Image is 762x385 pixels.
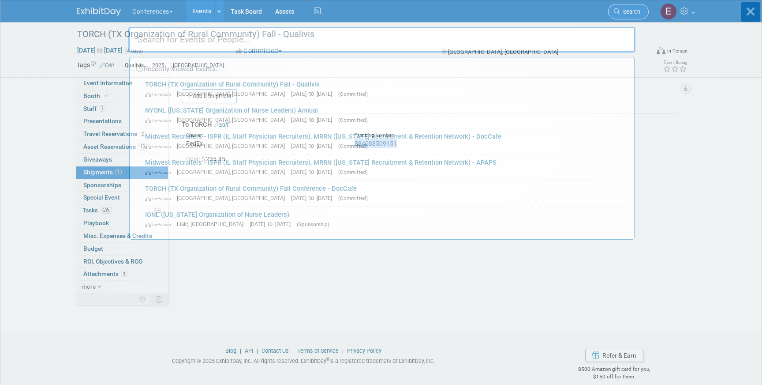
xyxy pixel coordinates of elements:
[141,155,630,180] a: Midwest Recruiters - ISPR (IL Staff Physician Recruiters), MRRN ([US_STATE] Recruitment & Retenti...
[145,196,175,201] span: In-Person
[145,143,175,149] span: In-Person
[145,170,175,175] span: In-Person
[177,169,289,175] span: [GEOGRAPHIC_DATA], [GEOGRAPHIC_DATA]
[291,143,336,149] span: [DATE] to [DATE]
[291,169,336,175] span: [DATE] to [DATE]
[338,195,368,201] span: (Committed)
[145,117,175,123] span: In-Person
[338,143,368,149] span: (Committed)
[250,221,295,227] span: [DATE] to [DATE]
[141,181,630,206] a: TORCH (TX Organization of Rural Community) Fall Conference - DocCafe In-Person [GEOGRAPHIC_DATA],...
[291,195,336,201] span: [DATE] to [DATE]
[177,91,289,97] span: [GEOGRAPHIC_DATA], [GEOGRAPHIC_DATA]
[141,76,630,102] a: TORCH (TX Organization of Rural Community) Fall - Qualivis In-Person [GEOGRAPHIC_DATA], [GEOGRAPH...
[291,91,336,97] span: [DATE] to [DATE]
[141,128,630,154] a: Midwest Recruiters - ISPR (IL Staff Physician Recruiters), MRRN ([US_STATE] Recruitment & Retenti...
[177,221,248,227] span: Lisle, [GEOGRAPHIC_DATA]
[177,195,289,201] span: [GEOGRAPHIC_DATA], [GEOGRAPHIC_DATA]
[338,169,368,175] span: (Committed)
[145,222,175,227] span: In-Person
[177,117,289,123] span: [GEOGRAPHIC_DATA], [GEOGRAPHIC_DATA]
[134,57,630,76] div: Recently Viewed Events:
[145,91,175,97] span: In-Person
[128,27,635,53] input: Search for Events or People...
[338,117,368,123] span: (Committed)
[338,91,368,97] span: (Committed)
[141,102,630,128] a: NYONL ([US_STATE] Organization of Nurse Leaders) Annual In-Person [GEOGRAPHIC_DATA], [GEOGRAPHIC_...
[297,221,329,227] span: (Sponsorship)
[177,143,289,149] span: [GEOGRAPHIC_DATA], [GEOGRAPHIC_DATA]
[141,207,630,232] a: IONL ([US_STATE] Organization of Nurse Leaders) In-Person Lisle, [GEOGRAPHIC_DATA] [DATE] to [DAT...
[291,117,336,123] span: [DATE] to [DATE]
